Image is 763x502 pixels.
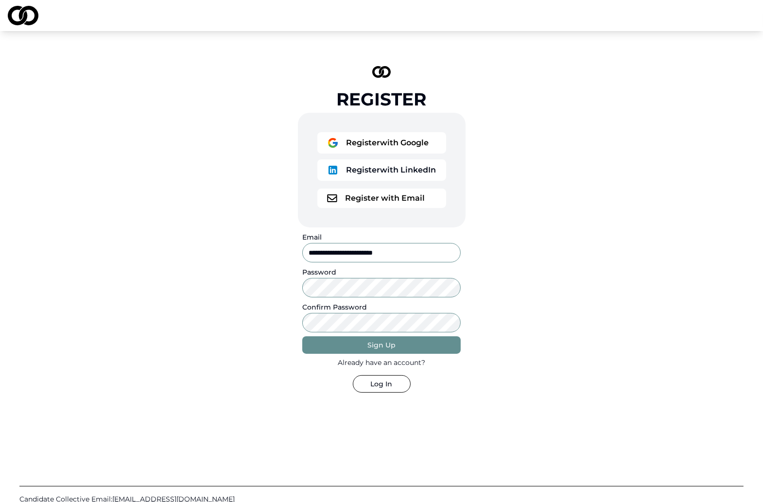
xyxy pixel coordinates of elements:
[372,66,391,78] img: logo
[327,194,337,202] img: logo
[337,89,427,109] div: Register
[302,233,322,242] label: Email
[327,137,339,149] img: logo
[302,303,367,312] label: Confirm Password
[367,340,396,350] div: Sign Up
[302,268,336,277] label: Password
[317,132,446,154] button: logoRegisterwith Google
[338,358,425,367] div: Already have an account?
[317,189,446,208] button: logoRegister with Email
[302,336,460,354] button: Sign Up
[317,159,446,181] button: logoRegisterwith LinkedIn
[327,164,339,176] img: logo
[8,6,38,25] img: logo
[353,375,411,393] button: Log In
